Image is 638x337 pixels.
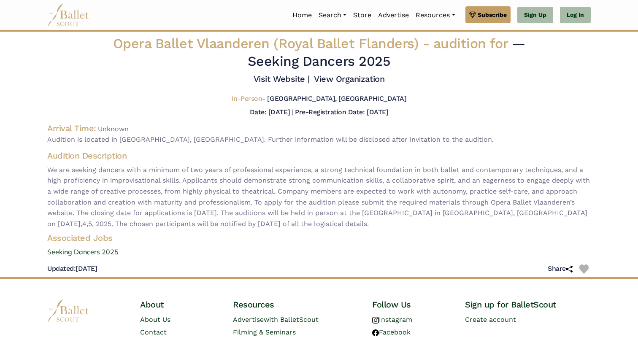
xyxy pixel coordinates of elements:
[47,164,591,229] span: We are seeking dancers with a minimum of two years of professional experience, a strong technical...
[314,74,384,84] a: View Organization
[47,134,591,145] span: Audition is located in [GEOGRAPHIC_DATA], [GEOGRAPHIC_DATA]. Further information will be disclose...
[465,6,511,23] a: Subscribe
[233,315,319,324] a: Advertisewith BalletScout
[140,299,219,310] h4: About
[47,299,89,322] img: logo
[372,299,451,310] h4: Follow Us
[350,6,375,24] a: Store
[232,94,406,103] h5: - [GEOGRAPHIC_DATA], [GEOGRAPHIC_DATA]
[41,232,597,243] h4: Associated Jobs
[233,299,359,310] h4: Resources
[47,123,96,133] h4: Arrival Time:
[375,6,412,24] a: Advertise
[372,328,411,336] a: Facebook
[465,299,591,310] h4: Sign up for BalletScout
[140,328,167,336] a: Contact
[47,264,76,272] span: Updated:
[517,7,553,24] a: Sign Up
[233,328,296,336] a: Filming & Seminars
[47,264,97,273] h5: [DATE]
[289,6,315,24] a: Home
[433,35,508,51] span: audition for
[47,150,591,161] h4: Audition Description
[250,108,293,116] h5: Date: [DATE] |
[465,315,516,324] a: Create account
[264,315,319,324] span: with BalletScout
[560,7,591,24] a: Log In
[412,6,458,24] a: Resources
[469,10,476,19] img: gem.svg
[248,35,525,69] span: — Seeking Dancers 2025
[232,94,262,102] span: In-Person
[372,317,379,324] img: instagram logo
[295,108,388,116] h5: Pre-Registration Date: [DATE]
[478,10,507,19] span: Subscribe
[372,329,379,336] img: facebook logo
[41,247,597,258] a: Seeking Dancers 2025
[140,315,170,324] a: About Us
[98,125,129,133] span: Unknown
[372,315,412,324] a: Instagram
[315,6,350,24] a: Search
[254,74,310,84] a: Visit Website |
[113,35,512,51] span: Opera Ballet Vlaanderen (Royal Ballet Flanders) -
[548,264,573,273] h5: Share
